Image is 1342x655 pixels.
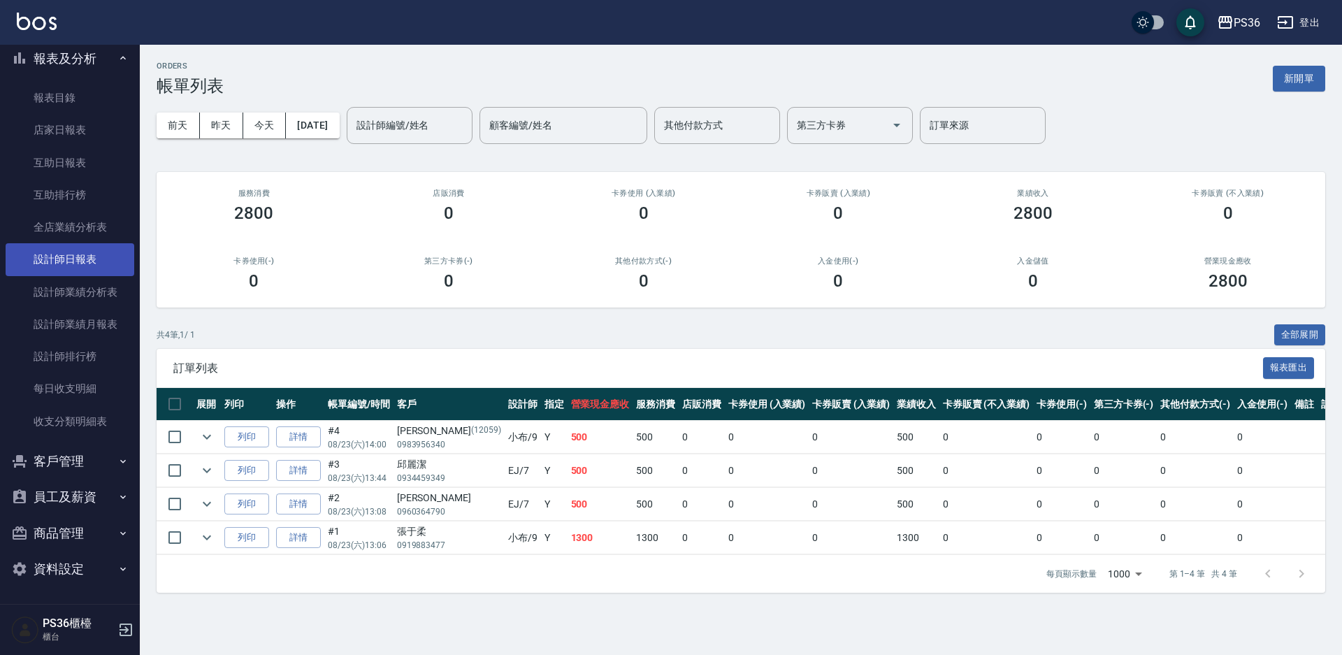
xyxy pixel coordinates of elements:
[286,113,339,138] button: [DATE]
[397,505,501,518] p: 0960364790
[541,521,568,554] td: Y
[893,388,939,421] th: 業績收入
[1274,324,1326,346] button: 全部展開
[6,443,134,480] button: 客戶管理
[1234,421,1291,454] td: 0
[173,257,335,266] h2: 卡券使用(-)
[6,515,134,552] button: 商品管理
[568,521,633,554] td: 1300
[324,488,394,521] td: #2
[809,521,893,554] td: 0
[1033,421,1090,454] td: 0
[397,472,501,484] p: 0934459349
[893,488,939,521] td: 500
[953,189,1114,198] h2: 業績收入
[6,41,134,77] button: 報表及分析
[809,388,893,421] th: 卡券販賣 (入業績)
[1090,488,1157,521] td: 0
[505,454,541,487] td: EJ /7
[43,631,114,643] p: 櫃台
[541,454,568,487] td: Y
[809,454,893,487] td: 0
[1291,388,1318,421] th: 備註
[276,426,321,448] a: 詳情
[505,521,541,554] td: 小布 /9
[397,457,501,472] div: 邱麗潔
[1273,71,1325,85] a: 新開單
[243,113,287,138] button: 今天
[6,82,134,114] a: 報表目錄
[939,421,1033,454] td: 0
[6,308,134,340] a: 設計師業績月報表
[1102,555,1147,593] div: 1000
[6,211,134,243] a: 全店業績分析表
[1234,388,1291,421] th: 入金使用(-)
[633,421,679,454] td: 500
[196,460,217,481] button: expand row
[276,460,321,482] a: 詳情
[1263,357,1315,379] button: 報表匯出
[725,454,809,487] td: 0
[224,494,269,515] button: 列印
[1147,257,1308,266] h2: 營業現金應收
[173,189,335,198] h3: 服務消費
[1033,454,1090,487] td: 0
[1090,521,1157,554] td: 0
[568,421,633,454] td: 500
[1157,421,1234,454] td: 0
[953,257,1114,266] h2: 入金儲值
[639,203,649,223] h3: 0
[276,527,321,549] a: 詳情
[173,361,1263,375] span: 訂單列表
[397,491,501,505] div: [PERSON_NAME]
[1263,361,1315,374] a: 報表匯出
[563,189,724,198] h2: 卡券使用 (入業績)
[1169,568,1237,580] p: 第 1–4 筆 共 4 筆
[541,421,568,454] td: Y
[939,454,1033,487] td: 0
[505,388,541,421] th: 設計師
[1147,189,1308,198] h2: 卡券販賣 (不入業績)
[444,271,454,291] h3: 0
[639,271,649,291] h3: 0
[893,421,939,454] td: 500
[1234,14,1260,31] div: PS36
[1090,388,1157,421] th: 第三方卡券(-)
[633,488,679,521] td: 500
[1028,271,1038,291] h3: 0
[725,421,809,454] td: 0
[324,521,394,554] td: #1
[17,13,57,30] img: Logo
[221,388,273,421] th: 列印
[328,438,390,451] p: 08/23 (六) 14:00
[200,113,243,138] button: 昨天
[1208,271,1248,291] h3: 2800
[6,551,134,587] button: 資料設定
[1223,203,1233,223] h3: 0
[568,388,633,421] th: 營業現金應收
[397,539,501,552] p: 0919883477
[568,454,633,487] td: 500
[224,460,269,482] button: 列印
[893,521,939,554] td: 1300
[328,472,390,484] p: 08/23 (六) 13:44
[568,488,633,521] td: 500
[6,243,134,275] a: 設計師日報表
[1157,388,1234,421] th: 其他付款方式(-)
[679,454,725,487] td: 0
[328,505,390,518] p: 08/23 (六) 13:08
[1273,66,1325,92] button: 新開單
[541,388,568,421] th: 指定
[725,488,809,521] td: 0
[324,421,394,454] td: #4
[1033,521,1090,554] td: 0
[196,494,217,514] button: expand row
[6,147,134,179] a: 互助日報表
[679,421,725,454] td: 0
[328,539,390,552] p: 08/23 (六) 13:06
[679,388,725,421] th: 店販消費
[273,388,324,421] th: 操作
[6,179,134,211] a: 互助排行榜
[1033,488,1090,521] td: 0
[939,521,1033,554] td: 0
